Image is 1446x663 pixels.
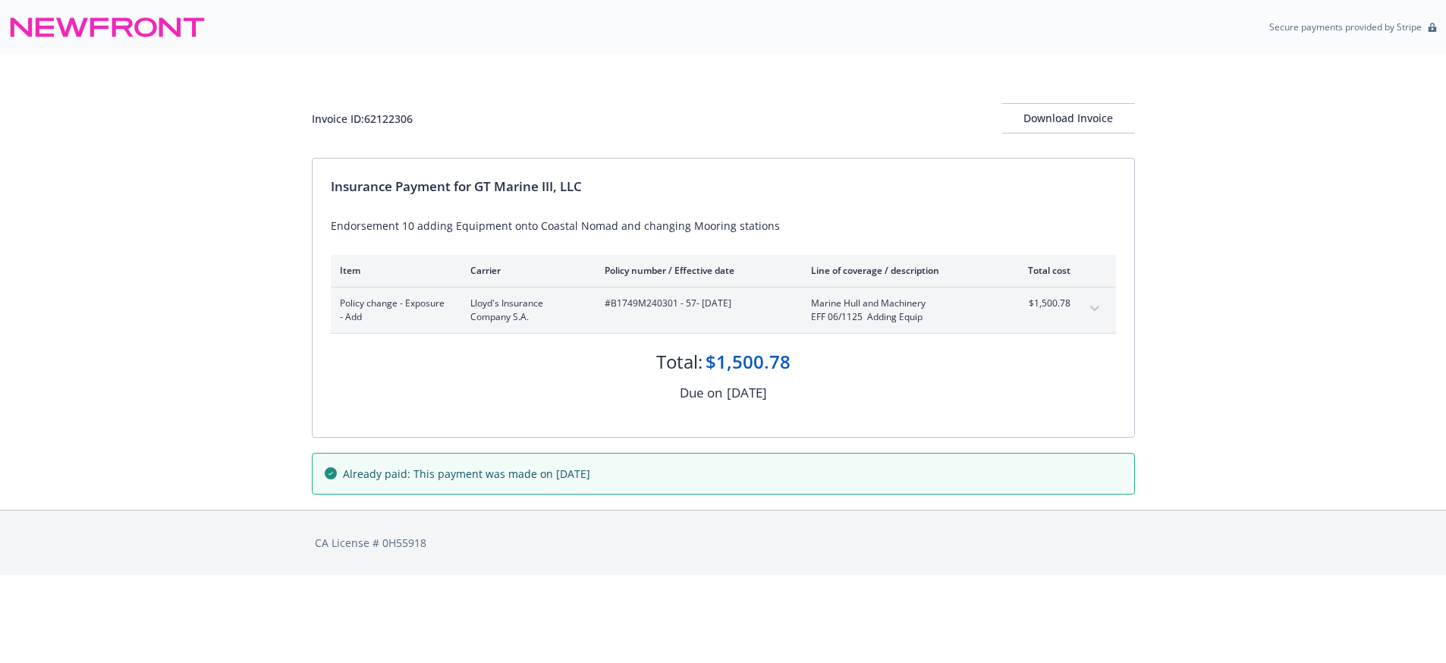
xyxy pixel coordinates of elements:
div: Total: [656,349,703,375]
span: Marine Hull and MachineryEFF 06/1125 Adding Equip [811,297,989,324]
div: Line of coverage / description [811,264,989,277]
button: Download Invoice [1002,103,1135,134]
span: Lloyd's Insurance Company S.A. [470,297,580,324]
span: EFF 06/1125 Adding Equip [811,310,989,324]
span: #B1749M240301 - 57 - [DATE] [605,297,787,310]
span: Already paid: This payment was made on [DATE] [343,466,590,482]
div: Due on [680,383,722,403]
div: Insurance Payment for GT Marine III, LLC [331,177,1116,196]
div: Policy number / Effective date [605,264,787,277]
div: Item [340,264,446,277]
div: [DATE] [727,383,767,403]
span: Policy change - Exposure - Add [340,297,446,324]
div: Endorsement 10 adding Equipment onto Coastal Nomad and changing Mooring stations [331,218,1116,234]
p: Secure payments provided by Stripe [1269,20,1422,33]
div: Download Invoice [1002,104,1135,133]
span: Marine Hull and Machinery [811,297,989,310]
div: Carrier [470,264,580,277]
span: $1,500.78 [1014,297,1070,310]
div: Invoice ID: 62122306 [312,111,413,127]
div: CA License # 0H55918 [315,535,1132,551]
div: Total cost [1014,264,1070,277]
button: expand content [1083,297,1107,321]
div: Policy change - Exposure - AddLloyd's Insurance Company S.A.#B1749M240301 - 57- [DATE]Marine Hull... [331,288,1116,333]
div: $1,500.78 [706,349,791,375]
